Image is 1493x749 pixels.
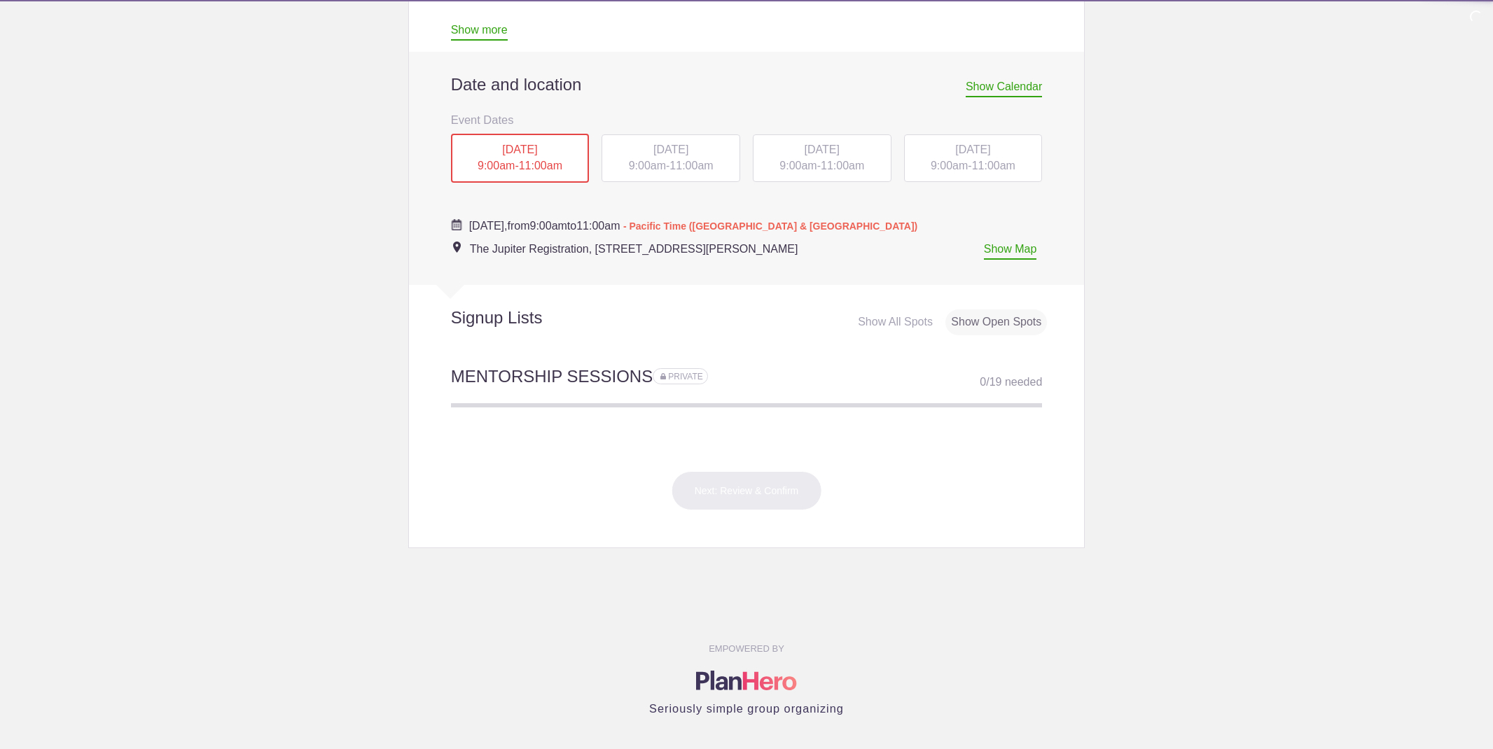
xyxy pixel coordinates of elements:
[668,372,703,381] span: PRIVATE
[602,134,740,182] div: -
[450,133,590,183] button: [DATE] 9:00am-11:00am
[451,6,1043,40] div: We are trying to accommodate as many folks as possible to get the opportunity to connect with a m...
[984,243,1037,260] a: Show Map
[779,160,817,171] span: 9:00am
[709,643,784,654] small: EMPOWERED BY
[696,671,798,690] img: Logo main planhero
[601,134,741,183] button: [DATE] 9:00am-11:00am
[904,134,1043,182] div: -
[852,309,938,335] div: Show All Spots
[805,143,840,155] span: [DATE]
[972,160,1015,171] span: 11:00am
[672,471,822,510] button: Next: Review & Confirm
[966,80,1042,97] span: Show Calendar
[660,372,703,381] span: Sign ups for this sign up list are private. Your sign up will be visible only to you and the even...
[753,134,891,182] div: -
[502,143,537,155] span: [DATE]
[629,160,666,171] span: 9:00am
[469,220,508,232] span: [DATE],
[931,160,968,171] span: 9:00am
[478,160,515,171] span: 9:00am
[470,243,798,255] span: The Jupiter Registration, [STREET_ADDRESS][PERSON_NAME]
[752,134,892,183] button: [DATE] 9:00am-11:00am
[623,220,917,232] span: - Pacific Time ([GEOGRAPHIC_DATA] & [GEOGRAPHIC_DATA])
[653,143,688,155] span: [DATE]
[451,365,1043,405] h2: MENTORSHIP SESSIONS
[451,109,1043,130] h3: Event Dates
[903,134,1043,183] button: [DATE] 9:00am-11:00am
[451,219,462,230] img: Cal purple
[821,160,864,171] span: 11:00am
[945,309,1047,335] div: Show Open Spots
[576,220,620,232] span: 11:00am
[669,160,713,171] span: 11:00am
[519,160,562,171] span: 11:00am
[529,220,567,232] span: 9:00am
[451,134,590,183] div: -
[660,373,666,379] img: Lock
[469,220,918,232] span: from to
[980,372,1042,393] div: 0 19 needed
[453,241,461,253] img: Event location
[451,24,508,41] a: Show more
[409,307,634,328] h2: Signup Lists
[419,700,1075,717] h4: Seriously simple group organizing
[955,143,990,155] span: [DATE]
[986,376,989,388] span: /
[451,74,1043,95] h2: Date and location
